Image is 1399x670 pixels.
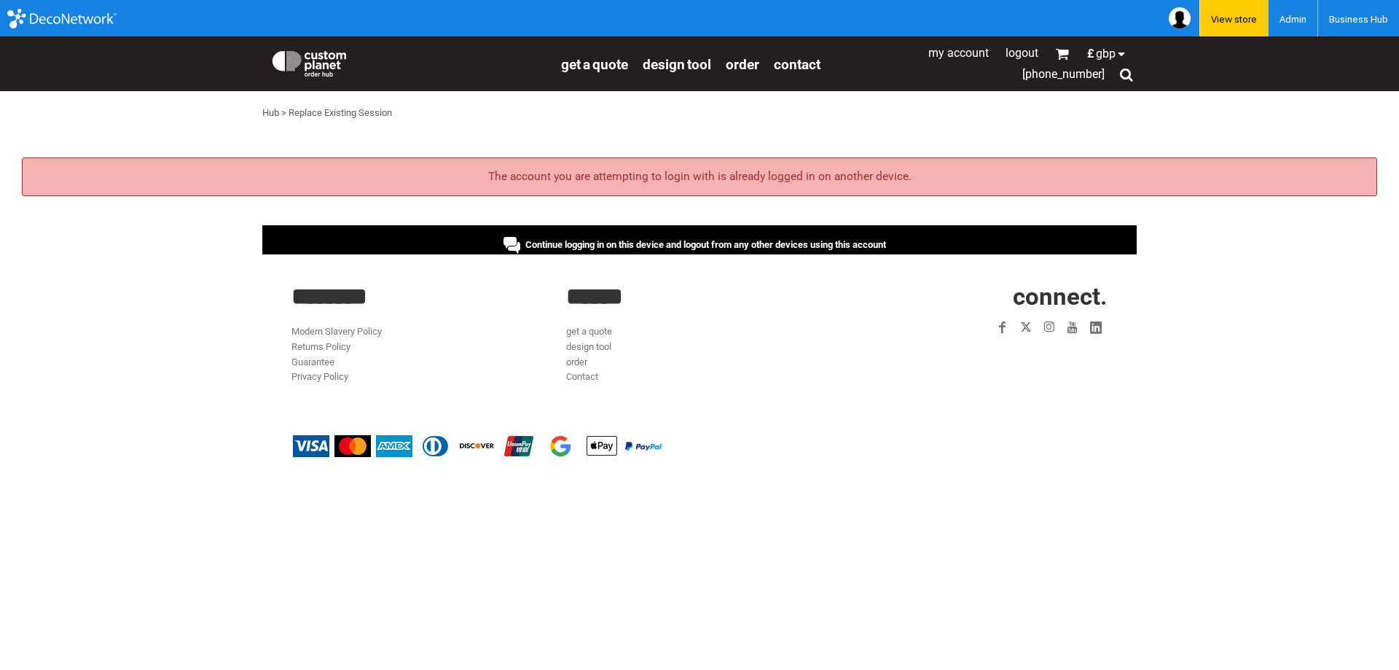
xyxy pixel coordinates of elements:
[291,357,334,367] a: Guarantee
[566,357,587,367] a: order
[525,239,886,250] span: Continue logging in on this device and logout from any other devices using this account
[291,326,382,337] a: Modern Slavery Policy
[1022,67,1105,81] span: [PHONE_NUMBER]
[1087,48,1096,60] span: £
[334,435,371,457] img: Mastercard
[270,47,349,77] img: Custom Planet
[928,46,989,60] a: My Account
[774,55,820,72] a: Contact
[281,106,286,121] div: >
[376,435,412,457] img: American Express
[584,435,620,457] img: Apple Pay
[1006,46,1038,60] a: Logout
[291,371,348,382] a: Privacy Policy
[418,435,454,457] img: Diners Club
[291,341,350,352] a: Returns Policy
[566,326,612,337] a: get a quote
[906,348,1108,365] iframe: Customer reviews powered by Trustpilot
[501,435,537,457] img: China UnionPay
[262,40,554,84] a: Custom Planet
[293,435,329,457] img: Visa
[542,435,579,457] img: Google Pay
[1096,48,1116,60] span: GBP
[566,341,611,352] a: design tool
[842,284,1108,308] h2: CONNECT.
[643,56,711,73] span: design tool
[289,106,392,121] div: Replace Existing Session
[726,56,759,73] span: order
[561,56,628,73] span: get a quote
[566,371,598,382] a: Contact
[561,55,628,72] a: get a quote
[774,56,820,73] span: Contact
[459,435,495,457] img: Discover
[22,157,1377,196] div: The account you are attempting to login with is already logged in on another device.
[726,55,759,72] a: order
[643,55,711,72] a: design tool
[625,442,662,451] img: PayPal
[262,107,279,118] a: Hub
